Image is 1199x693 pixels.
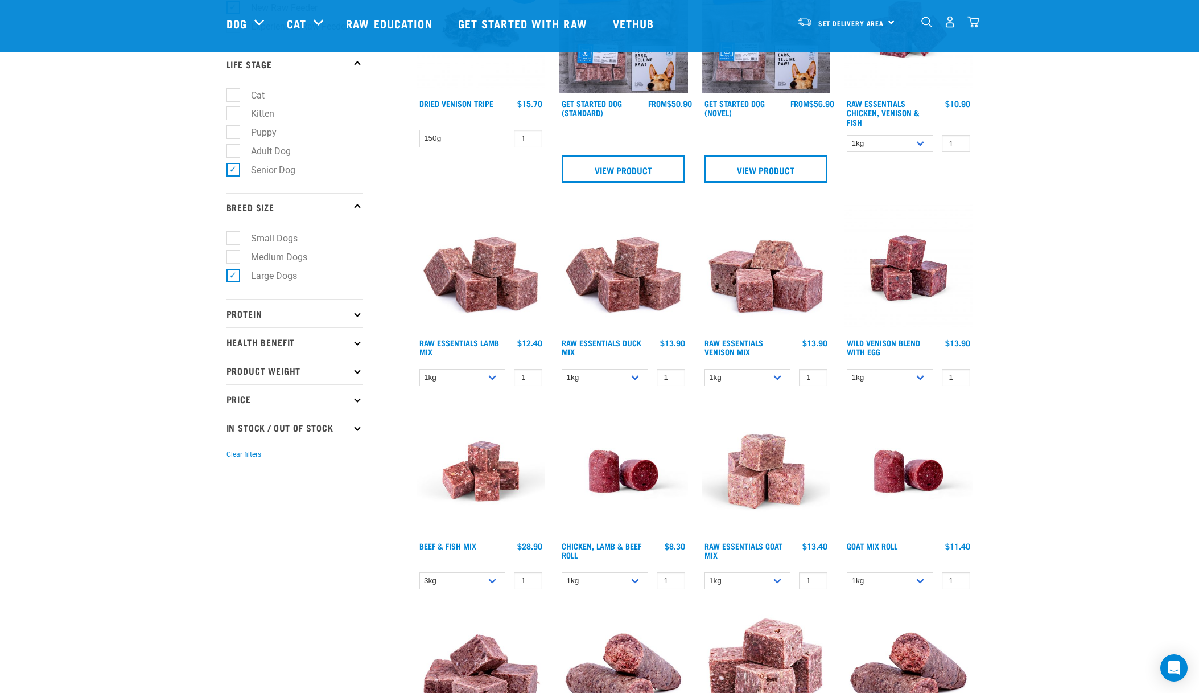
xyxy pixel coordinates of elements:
div: Open Intercom Messenger [1160,654,1188,682]
a: View Product [704,155,828,183]
div: $50.90 [648,99,692,108]
p: Price [226,384,363,413]
a: View Product [562,155,685,183]
label: Puppy [233,125,281,140]
a: Dog [226,15,247,32]
p: Life Stage [226,50,363,78]
input: 1 [514,369,542,387]
label: Kitten [233,106,279,121]
img: Goat M Ix 38448 [702,407,831,536]
span: FROM [648,101,667,105]
a: Get Started Dog (Novel) [704,101,765,114]
div: $13.90 [802,338,827,347]
label: Adult Dog [233,144,295,158]
div: $13.40 [802,542,827,551]
div: $13.90 [660,338,685,347]
input: 1 [942,572,970,590]
a: Raw Essentials Chicken, Venison & Fish [847,101,920,124]
div: $15.70 [517,99,542,108]
a: Raw Essentials Goat Mix [704,544,782,557]
div: $12.40 [517,338,542,347]
input: 1 [657,572,685,590]
p: Breed Size [226,193,363,222]
input: 1 [514,130,542,147]
a: Chicken, Lamb & Beef Roll [562,544,641,557]
a: Dried Venison Tripe [419,101,493,105]
p: Product Weight [226,356,363,384]
a: Raw Essentials Lamb Mix [419,341,499,354]
a: Wild Venison Blend with Egg [847,341,920,354]
img: Venison Egg 1616 [844,203,973,333]
img: van-moving.png [797,17,813,27]
a: Raw Essentials Venison Mix [704,341,763,354]
label: Cat [233,88,269,102]
a: Get Started Dog (Standard) [562,101,622,114]
div: $13.90 [945,338,970,347]
label: Medium Dogs [233,250,312,264]
img: Raw Essentials Chicken Lamb Beef Bulk Minced Raw Dog Food Roll Unwrapped [844,407,973,536]
img: home-icon-1@2x.png [921,17,932,27]
input: 1 [799,572,827,590]
img: Beef Mackerel 1 [417,407,546,536]
label: Large Dogs [233,269,302,283]
input: 1 [657,369,685,387]
label: Senior Dog [233,163,300,177]
button: Clear filters [226,449,261,460]
div: $56.90 [790,99,834,108]
a: Raw Education [335,1,446,46]
a: Beef & Fish Mix [419,544,476,548]
a: Raw Essentials Duck Mix [562,341,641,354]
img: home-icon@2x.png [967,16,979,28]
div: $28.90 [517,542,542,551]
div: $11.40 [945,542,970,551]
a: Goat Mix Roll [847,544,897,548]
span: Set Delivery Area [818,21,884,25]
img: Raw Essentials Chicken Lamb Beef Bulk Minced Raw Dog Food Roll Unwrapped [559,407,688,536]
img: 1113 RE Venison Mix 01 [702,203,831,333]
a: Cat [287,15,306,32]
input: 1 [799,369,827,387]
p: Health Benefit [226,327,363,356]
div: $8.30 [665,542,685,551]
a: Vethub [601,1,669,46]
img: ?1041 RE Lamb Mix 01 [559,203,688,333]
input: 1 [942,369,970,387]
p: Protein [226,299,363,327]
p: In Stock / Out Of Stock [226,413,363,441]
input: 1 [514,572,542,590]
label: Small Dogs [233,231,302,245]
div: $10.90 [945,99,970,108]
img: user.png [944,16,956,28]
img: ?1041 RE Lamb Mix 01 [417,203,546,333]
input: 1 [942,135,970,153]
span: FROM [790,101,809,105]
a: Get started with Raw [447,1,601,46]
